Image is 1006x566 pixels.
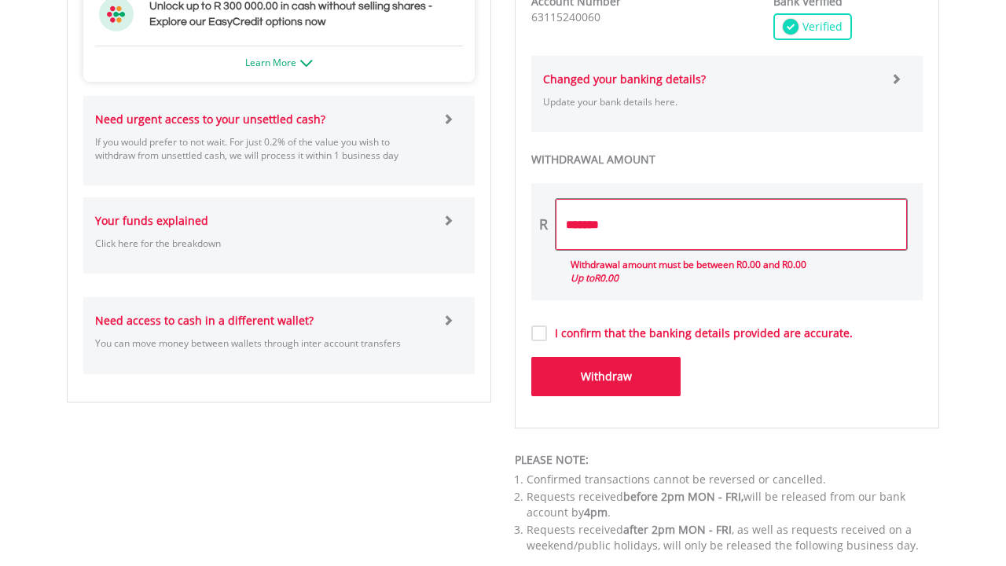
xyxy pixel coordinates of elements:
span: 63115240060 [531,9,600,24]
a: Learn More [245,56,313,69]
span: Withdrawal amount must be between R0.00 and R0.00 [571,258,806,271]
label: I confirm that the banking details provided are accurate. [547,325,853,341]
li: Requests received , as well as requests received on a weekend/public holidays, will only be relea... [527,522,939,553]
strong: Your funds explained [95,213,208,228]
span: R0.00 [594,271,619,285]
strong: Need access to cash in a different wallet? [95,313,314,328]
span: Verified [799,19,843,35]
li: Confirmed transactions cannot be reversed or cancelled. [527,472,939,487]
button: Withdraw [531,357,681,396]
span: before 2pm MON - FRI, [623,489,743,504]
strong: Changed your banking details? [543,72,706,86]
span: 4pm [584,505,608,520]
p: If you would prefer to not wait. For just 0.2% of the value you wish to withdraw from unsettled c... [95,135,431,162]
a: Need access to cash in a different wallet? You can move money between wallets through inter accou... [95,297,463,373]
strong: Need urgent access to your unsettled cash? [95,112,325,127]
p: You can move money between wallets through inter account transfers [95,336,431,350]
li: Requests received will be released from our bank account by . [527,489,939,520]
div: R [539,215,548,235]
p: Click here for the breakdown [95,237,431,250]
span: after 2pm MON - FRI [623,522,732,537]
img: ec-arrow-down.png [300,60,313,67]
p: Update your bank details here. [543,95,879,108]
i: Up to [571,271,619,285]
div: PLEASE NOTE: [515,452,939,468]
label: WITHDRAWAL AMOUNT [531,152,923,167]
